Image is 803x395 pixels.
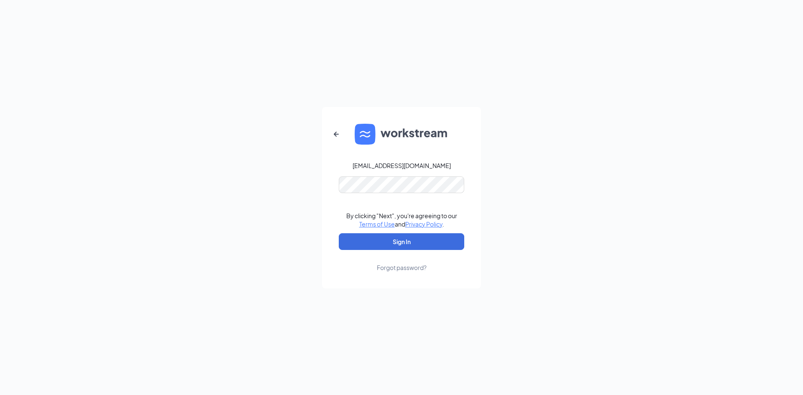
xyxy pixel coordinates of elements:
[346,212,457,228] div: By clicking "Next", you're agreeing to our and .
[359,220,395,228] a: Terms of Use
[377,250,427,272] a: Forgot password?
[326,124,346,144] button: ArrowLeftNew
[353,161,451,170] div: [EMAIL_ADDRESS][DOMAIN_NAME]
[339,233,464,250] button: Sign In
[355,124,448,145] img: WS logo and Workstream text
[377,263,427,272] div: Forgot password?
[405,220,442,228] a: Privacy Policy
[331,129,341,139] svg: ArrowLeftNew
